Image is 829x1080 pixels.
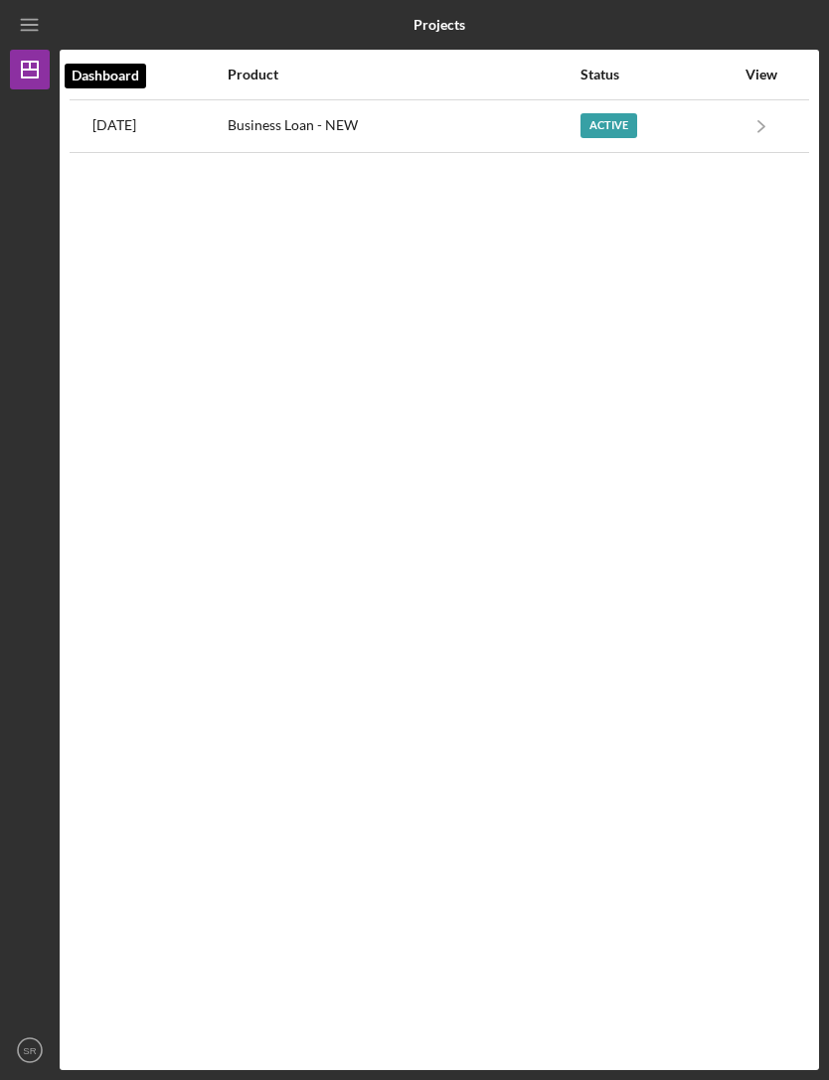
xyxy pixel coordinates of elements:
div: Product [228,67,579,82]
div: Activity [92,67,226,82]
text: SR [23,1045,36,1056]
div: Business Loan - NEW [228,101,579,151]
div: Active [580,113,637,138]
button: SR [10,1030,50,1070]
time: 2025-09-10 21:04 [92,117,136,133]
div: Status [580,67,735,82]
div: View [737,67,786,82]
b: Projects [414,17,465,33]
